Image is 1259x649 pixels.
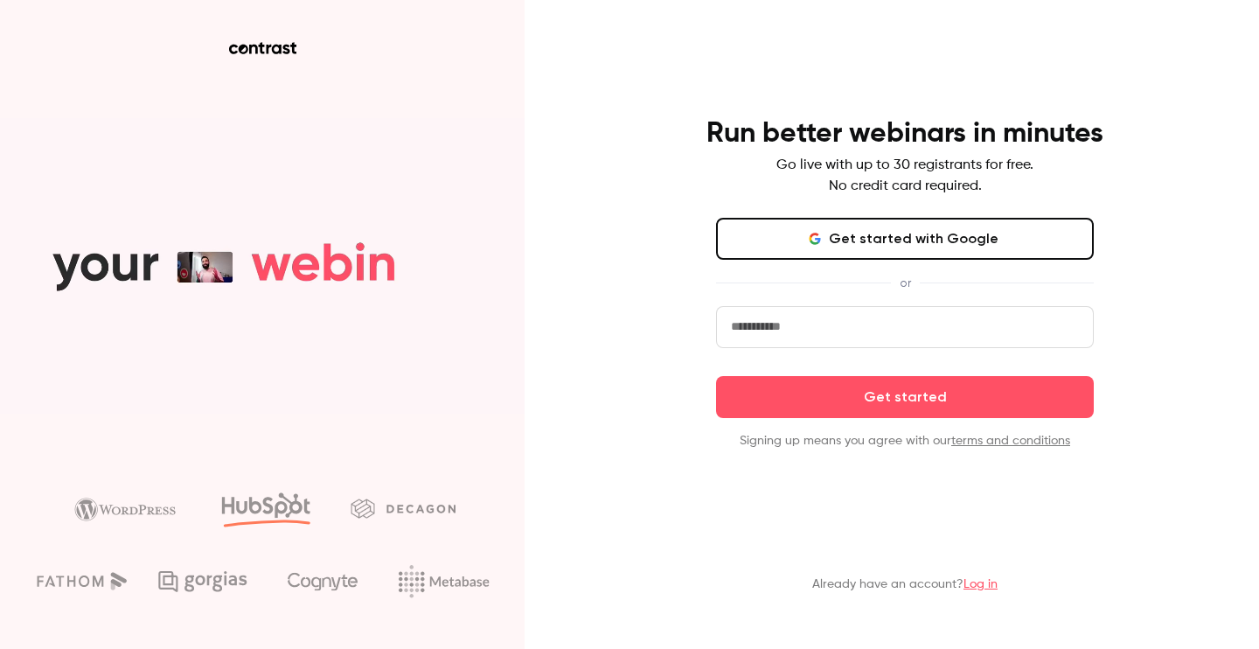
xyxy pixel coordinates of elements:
p: Signing up means you agree with our [716,432,1094,450]
img: decagon [351,499,456,518]
p: Already have an account? [812,576,998,593]
button: Get started with Google [716,218,1094,260]
a: terms and conditions [951,435,1070,447]
span: or [891,274,920,292]
p: Go live with up to 30 registrants for free. No credit card required. [776,155,1033,197]
button: Get started [716,376,1094,418]
h4: Run better webinars in minutes [706,116,1103,151]
a: Log in [963,578,998,590]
